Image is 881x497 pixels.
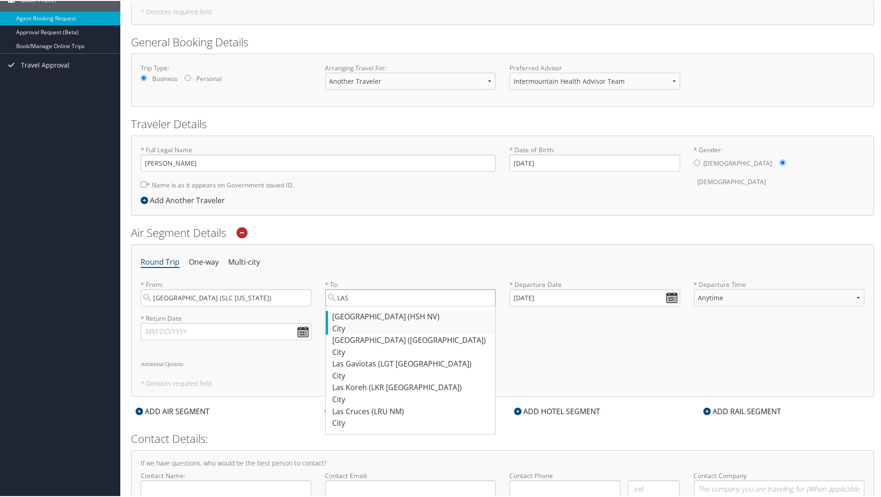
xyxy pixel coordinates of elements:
[333,369,491,381] div: City
[699,405,786,416] div: ADD RAIL SEGMENT
[228,253,260,270] li: Multi-city
[141,8,864,14] h5: * Denotes required field
[141,288,311,305] input: City or Airport Code
[333,393,491,405] div: City
[694,470,865,497] label: Contact Company
[320,405,406,416] div: ADD CAR SEGMENT
[628,479,680,497] input: .ext
[509,288,680,305] input: MM/DD/YYYY
[509,279,680,288] label: * Departure Date
[333,357,491,369] div: Las Gaviotas (LGT [GEOGRAPHIC_DATA])
[141,459,864,466] h4: If we have questions, who would be the best person to contact?
[333,334,491,346] div: [GEOGRAPHIC_DATA] ([GEOGRAPHIC_DATA])
[141,144,496,171] label: * Full Legal Name
[141,360,864,366] h6: Additional Options:
[698,172,766,190] label: [DEMOGRAPHIC_DATA]
[325,279,496,305] label: * To:
[141,175,294,193] label: * Name is as it appears on Government issued ID.
[325,288,496,305] input: [GEOGRAPHIC_DATA] (HSH NV)City[GEOGRAPHIC_DATA] ([GEOGRAPHIC_DATA])CityLas Gaviotas (LGT [GEOGRAP...
[141,154,496,171] input: * Full Legal Name
[131,33,874,49] h2: General Booking Details
[196,73,222,82] label: Personal
[333,416,491,429] div: City
[131,430,874,446] h2: Contact Details:
[694,159,700,165] input: * Gender:[DEMOGRAPHIC_DATA][DEMOGRAPHIC_DATA]
[131,224,874,240] h2: Air Segment Details
[141,180,147,186] input: * Name is as it appears on Government issued ID.
[325,479,496,497] input: Contact Email:
[141,253,180,270] li: Round Trip
[141,322,311,339] input: MM/DD/YYYY
[141,279,311,305] label: * From:
[141,194,230,205] div: Add Another Traveler
[141,479,311,497] input: Contact Name:
[325,62,496,72] label: Arranging Travel For:
[509,405,605,416] div: ADD HOTEL SEGMENT
[704,154,772,171] label: [DEMOGRAPHIC_DATA]
[131,405,214,416] div: ADD AIR SEGMENT
[333,346,491,358] div: City
[509,154,680,171] input: * Date of Birth:
[141,313,311,322] label: * Return Date
[189,253,219,270] li: One-way
[141,379,864,386] h5: * Denotes required field
[694,144,865,190] label: * Gender:
[694,288,865,305] select: * Departure Time
[21,53,69,76] span: Travel Approval
[509,62,680,72] label: Preferred Advisor
[694,279,865,313] label: * Departure Time
[333,310,491,322] div: [GEOGRAPHIC_DATA] (HSH NV)
[141,62,311,72] label: Trip Type:
[131,115,874,131] h2: Traveler Details
[333,381,491,393] div: Las Koreh (LKR [GEOGRAPHIC_DATA])
[141,470,311,497] label: Contact Name:
[509,144,680,171] label: * Date of Birth:
[152,73,177,82] label: Business
[333,405,491,417] div: Las Cruces (LRU NM)
[333,322,491,334] div: City
[325,470,496,497] label: Contact Email:
[780,159,786,165] input: * Gender:[DEMOGRAPHIC_DATA][DEMOGRAPHIC_DATA]
[694,479,865,497] input: Contact Company
[509,470,680,479] label: Contact Phone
